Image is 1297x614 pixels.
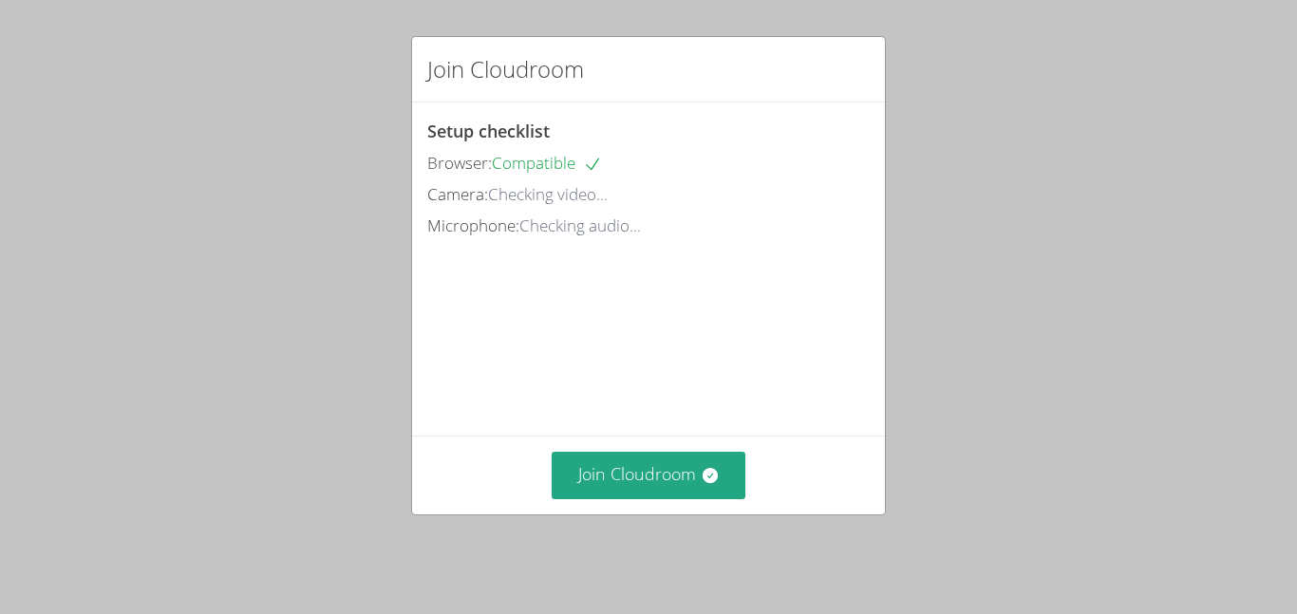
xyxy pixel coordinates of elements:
[427,152,492,174] span: Browser:
[488,183,608,205] span: Checking video...
[427,214,519,236] span: Microphone:
[519,214,641,236] span: Checking audio...
[552,452,746,498] button: Join Cloudroom
[492,152,602,174] span: Compatible
[427,52,584,86] h2: Join Cloudroom
[427,183,488,205] span: Camera:
[427,120,550,142] span: Setup checklist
